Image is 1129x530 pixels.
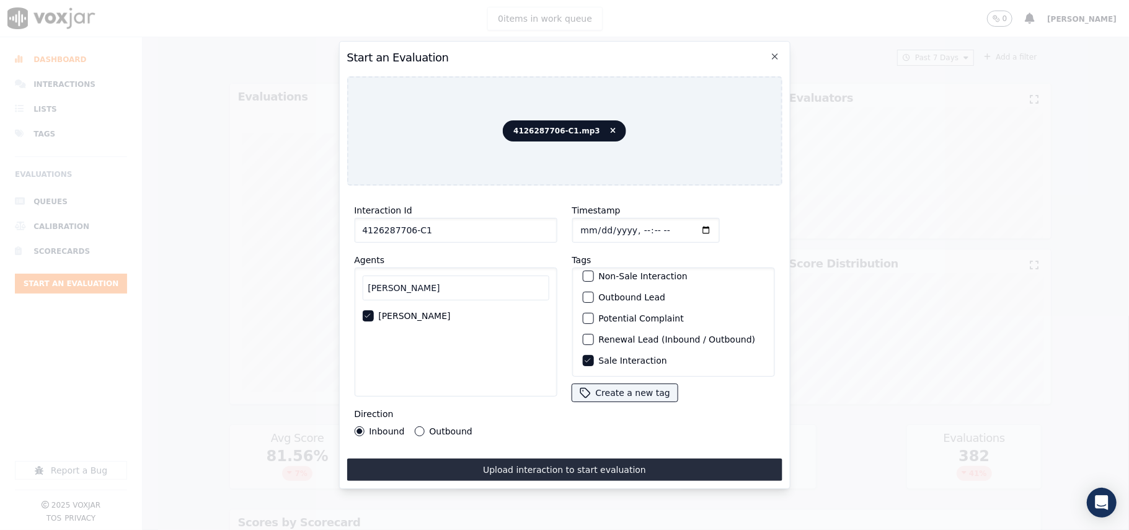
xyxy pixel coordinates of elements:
[598,272,687,281] label: Non-Sale Interaction
[598,293,665,302] label: Outbound Lead
[354,205,412,215] label: Interaction Id
[347,459,782,481] button: Upload interaction to start evaluation
[572,255,591,265] label: Tags
[1087,488,1117,518] div: Open Intercom Messenger
[598,356,666,365] label: Sale Interaction
[362,276,549,300] input: Search Agents...
[378,312,450,320] label: [PERSON_NAME]
[354,409,393,419] label: Direction
[354,218,557,243] input: reference id, file name, etc
[503,120,626,141] span: 4126287706-C1.mp3
[572,384,677,402] button: Create a new tag
[347,49,782,66] h2: Start an Evaluation
[354,255,384,265] label: Agents
[369,427,404,436] label: Inbound
[429,427,472,436] label: Outbound
[572,205,620,215] label: Timestamp
[598,335,755,344] label: Renewal Lead (Inbound / Outbound)
[598,314,683,323] label: Potential Complaint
